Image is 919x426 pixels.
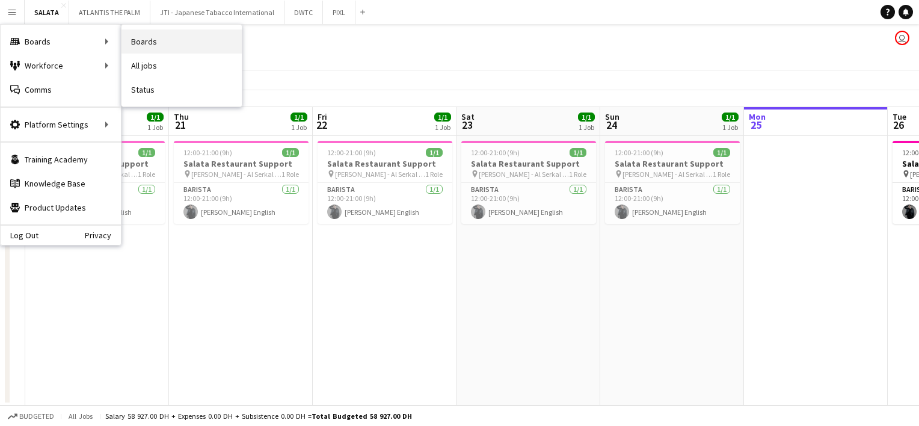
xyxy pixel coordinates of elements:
[174,141,309,224] app-job-card: 12:00-21:00 (9h)1/1Salata Restaurant Support [PERSON_NAME] - Al Serkal Avenue Al Quoz1 RoleBarist...
[318,141,452,224] app-job-card: 12:00-21:00 (9h)1/1Salata Restaurant Support [PERSON_NAME] - Al Serkal Avenue Al Quoz1 RoleBarist...
[605,141,740,224] app-job-card: 12:00-21:00 (9h)1/1Salata Restaurant Support [PERSON_NAME] - Al Serkal Avenue Al Quoz1 RoleBarist...
[147,123,163,132] div: 1 Job
[1,171,121,196] a: Knowledge Base
[425,170,443,179] span: 1 Role
[615,148,663,157] span: 12:00-21:00 (9h)
[191,170,281,179] span: [PERSON_NAME] - Al Serkal Avenue Al Quoz
[6,410,56,423] button: Budgeted
[316,118,327,132] span: 22
[722,123,738,132] div: 1 Job
[1,29,121,54] div: Boards
[312,412,412,421] span: Total Budgeted 58 927.00 DH
[318,183,452,224] app-card-role: Barista1/112:00-21:00 (9h)[PERSON_NAME] English
[605,111,619,122] span: Sun
[323,1,355,24] button: PIXL
[434,113,451,122] span: 1/1
[121,78,242,102] a: Status
[569,170,586,179] span: 1 Role
[318,158,452,169] h3: Salata Restaurant Support
[1,54,121,78] div: Workforce
[281,170,299,179] span: 1 Role
[138,170,155,179] span: 1 Role
[603,118,619,132] span: 24
[138,148,155,157] span: 1/1
[747,118,766,132] span: 25
[891,118,906,132] span: 26
[722,113,739,122] span: 1/1
[335,170,425,179] span: [PERSON_NAME] - Al Serkal Avenue Al Quoz
[893,111,906,122] span: Tue
[605,183,740,224] app-card-role: Barista1/112:00-21:00 (9h)[PERSON_NAME] English
[479,170,569,179] span: [PERSON_NAME] - Al Serkal Avenue Al Quoz
[121,29,242,54] a: Boards
[435,123,450,132] div: 1 Job
[174,158,309,169] h3: Salata Restaurant Support
[284,1,323,24] button: DWTC
[749,111,766,122] span: Mon
[461,111,475,122] span: Sat
[1,78,121,102] a: Comms
[1,196,121,220] a: Product Updates
[105,412,412,421] div: Salary 58 927.00 DH + Expenses 0.00 DH + Subsistence 0.00 DH =
[174,183,309,224] app-card-role: Barista1/112:00-21:00 (9h)[PERSON_NAME] English
[69,1,150,24] button: ATLANTIS THE PALM
[290,113,307,122] span: 1/1
[895,31,909,45] app-user-avatar: Kerem Sungur
[461,183,596,224] app-card-role: Barista1/112:00-21:00 (9h)[PERSON_NAME] English
[461,158,596,169] h3: Salata Restaurant Support
[147,113,164,122] span: 1/1
[150,1,284,24] button: JTI - Japanese Tabacco International
[183,148,232,157] span: 12:00-21:00 (9h)
[282,148,299,157] span: 1/1
[459,118,475,132] span: 23
[327,148,376,157] span: 12:00-21:00 (9h)
[174,111,189,122] span: Thu
[172,118,189,132] span: 21
[121,54,242,78] a: All jobs
[1,113,121,137] div: Platform Settings
[471,148,520,157] span: 12:00-21:00 (9h)
[1,230,38,240] a: Log Out
[605,158,740,169] h3: Salata Restaurant Support
[713,170,730,179] span: 1 Role
[622,170,713,179] span: [PERSON_NAME] - Al Serkal Avenue Al Quoz
[19,412,54,421] span: Budgeted
[713,148,730,157] span: 1/1
[579,123,594,132] div: 1 Job
[461,141,596,224] app-job-card: 12:00-21:00 (9h)1/1Salata Restaurant Support [PERSON_NAME] - Al Serkal Avenue Al Quoz1 RoleBarist...
[318,111,327,122] span: Fri
[570,148,586,157] span: 1/1
[1,147,121,171] a: Training Academy
[25,1,69,24] button: SALATA
[578,113,595,122] span: 1/1
[66,412,95,421] span: All jobs
[426,148,443,157] span: 1/1
[291,123,307,132] div: 1 Job
[85,230,121,240] a: Privacy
